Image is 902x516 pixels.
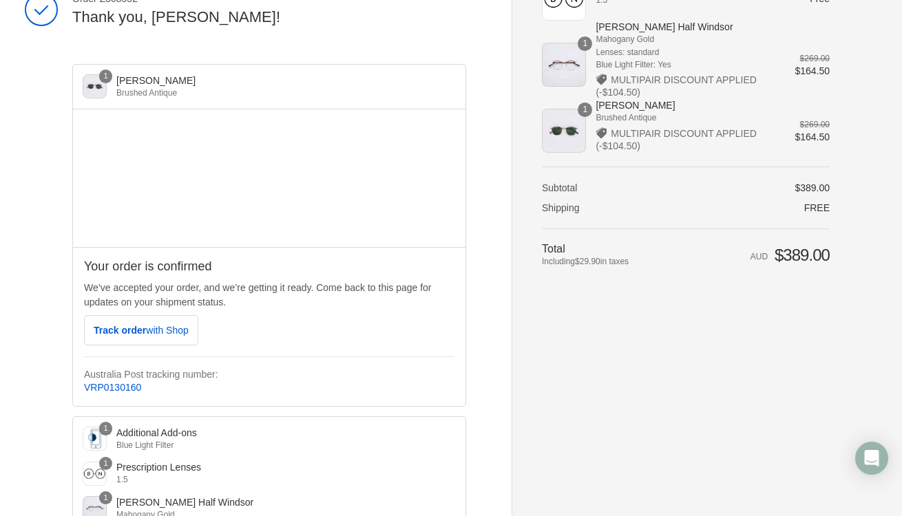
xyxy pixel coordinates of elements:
[84,382,141,393] a: VRP0130160
[542,43,586,87] img: Theodore Half Windsor - Mahogany Gold
[751,252,768,261] span: AUD
[575,257,600,266] span: $29.90
[795,131,830,142] span: $164.50
[596,99,775,111] span: [PERSON_NAME]
[578,103,592,117] span: 1
[84,369,218,380] strong: Australia Post tracking number:
[596,21,775,33] span: [PERSON_NAME] Half Windsor
[596,128,757,151] span: MULTIPAIR DISCOUNT APPLIED (-$104.50)
[83,427,107,451] img: Additional Add-ons - Blue Light Filter
[542,243,565,255] span: Total
[116,462,201,473] span: Prescription Lenses
[99,422,112,435] span: 1
[795,182,830,193] span: $389.00
[596,111,775,124] span: Brushed Antique
[542,202,580,213] span: Shipping
[99,491,112,504] span: 1
[84,315,198,345] button: Track orderwith Shop
[795,65,830,76] span: $164.50
[542,109,586,153] img: Theodore Sunglasses - Brushed Antique
[596,46,775,58] span: Lenses: standard
[83,74,107,98] img: Theodore Sunglasses - Brushed Antique
[116,427,197,438] span: Additional Add-ons
[116,497,253,508] span: [PERSON_NAME] Half Windsor
[73,109,466,247] iframe: Google map displaying pin point of shipping address: Woollahra, New South Wales
[73,109,465,247] div: Google map displaying pin point of shipping address: Woollahra, New South Wales
[804,202,830,213] span: Free
[775,246,830,264] span: $389.00
[116,87,421,99] div: Brushed Antique
[146,325,188,336] span: with Shop
[800,120,830,129] del: $269.00
[596,58,775,71] span: Blue Light Filter: Yes
[542,182,680,194] th: Subtotal
[84,259,454,275] h2: Your order is confirmed
[116,439,434,451] div: Blue Light Filter
[116,75,196,86] span: [PERSON_NAME]
[596,74,757,98] span: MULTIPAIR DISCOUNT APPLIED (-$104.50)
[99,69,112,83] span: 1
[84,281,454,310] p: We’ve accepted your order, and we’re getting it ready. Come back to this page for updates on your...
[542,255,680,268] span: Including in taxes
[578,36,592,51] span: 1
[855,442,888,475] div: Open Intercom Messenger
[99,457,112,470] span: 1
[800,54,830,63] del: $269.00
[94,325,189,336] span: Track order
[83,462,107,486] img: Prescription Lenses - 1.5
[596,33,775,45] span: Mahogany Gold
[116,473,434,486] div: 1.5
[72,8,466,28] h2: Thank you, [PERSON_NAME]!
